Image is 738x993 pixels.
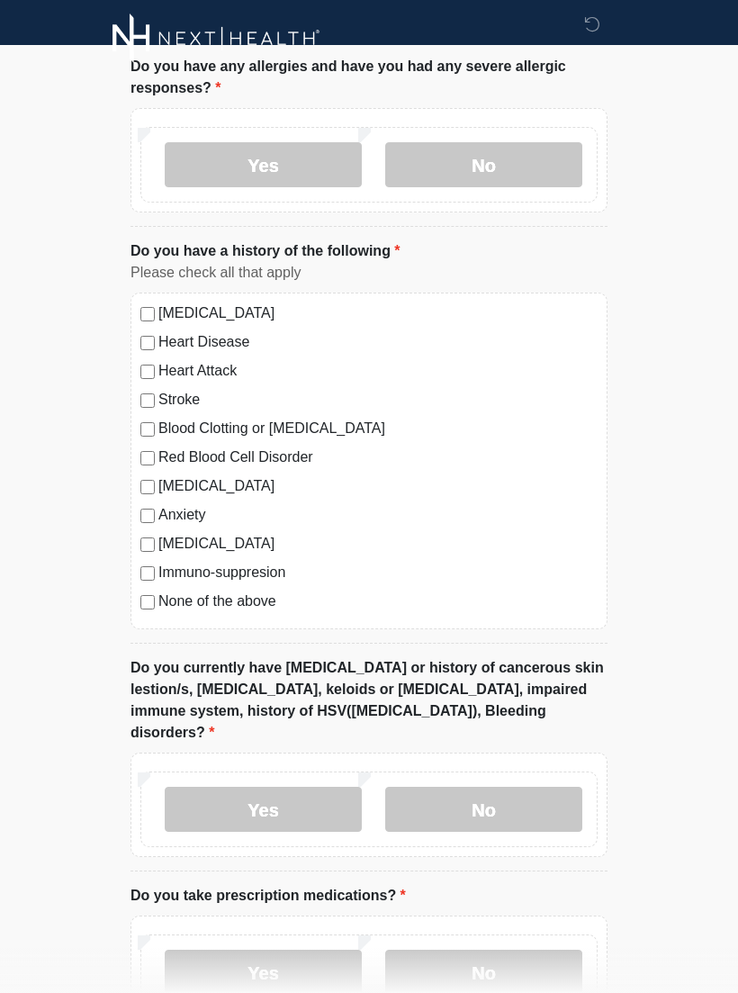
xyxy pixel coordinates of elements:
label: No [385,787,582,832]
label: Anxiety [158,504,598,526]
label: [MEDICAL_DATA] [158,475,598,497]
input: [MEDICAL_DATA] [140,307,155,321]
label: [MEDICAL_DATA] [158,302,598,324]
input: Red Blood Cell Disorder [140,451,155,465]
input: Immuno-suppresion [140,566,155,581]
input: [MEDICAL_DATA] [140,537,155,552]
label: Do you currently have [MEDICAL_DATA] or history of cancerous skin lestion/s, [MEDICAL_DATA], kelo... [130,657,607,744]
img: Next-Health Logo [112,14,320,63]
label: None of the above [158,591,598,612]
label: No [385,142,582,187]
label: Do you take prescription medications? [130,885,406,907]
div: Please check all that apply [130,262,607,284]
input: [MEDICAL_DATA] [140,480,155,494]
label: Do you have any allergies and have you had any severe allergic responses? [130,56,607,99]
label: Stroke [158,389,598,411]
label: Heart Disease [158,331,598,353]
label: Blood Clotting or [MEDICAL_DATA] [158,418,598,439]
input: Stroke [140,393,155,408]
label: Yes [165,142,362,187]
label: Red Blood Cell Disorder [158,447,598,468]
label: Yes [165,787,362,832]
label: Do you have a history of the following [130,240,400,262]
label: Heart Attack [158,360,598,382]
input: Anxiety [140,509,155,523]
label: Immuno-suppresion [158,562,598,583]
input: Heart Disease [140,336,155,350]
input: Heart Attack [140,365,155,379]
label: [MEDICAL_DATA] [158,533,598,555]
input: None of the above [140,595,155,609]
input: Blood Clotting or [MEDICAL_DATA] [140,422,155,437]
